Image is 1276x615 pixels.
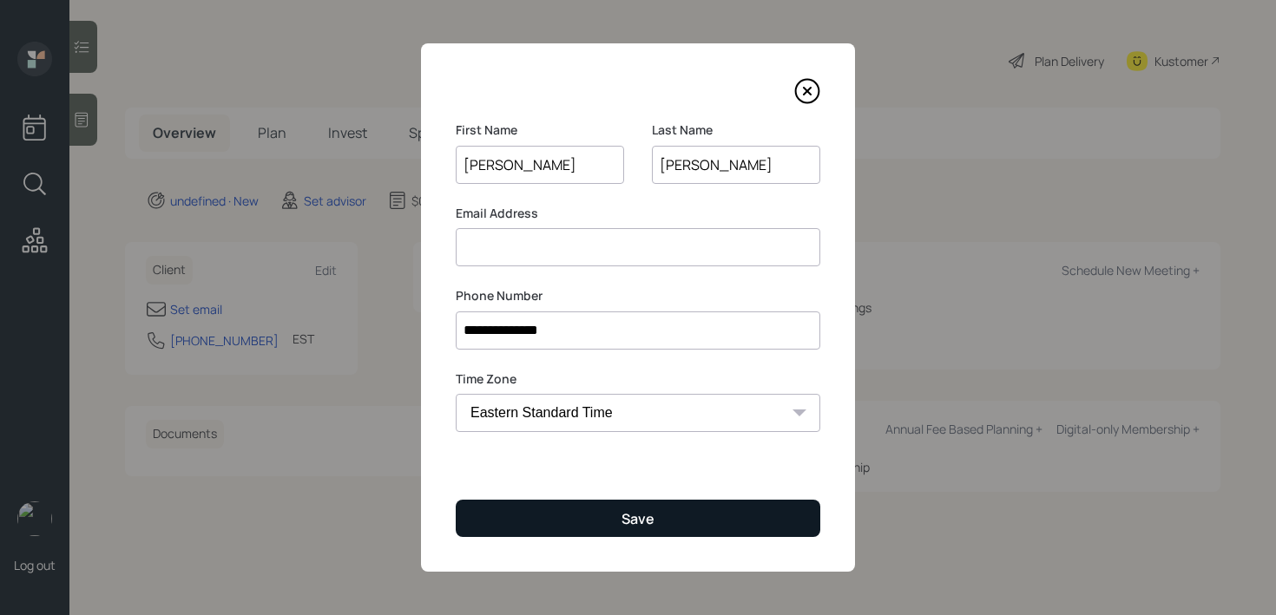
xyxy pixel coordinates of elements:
div: Save [622,509,654,528]
label: Last Name [652,121,820,139]
label: Email Address [456,205,820,222]
button: Save [456,500,820,537]
label: First Name [456,121,624,139]
label: Time Zone [456,370,820,388]
label: Phone Number [456,287,820,304]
